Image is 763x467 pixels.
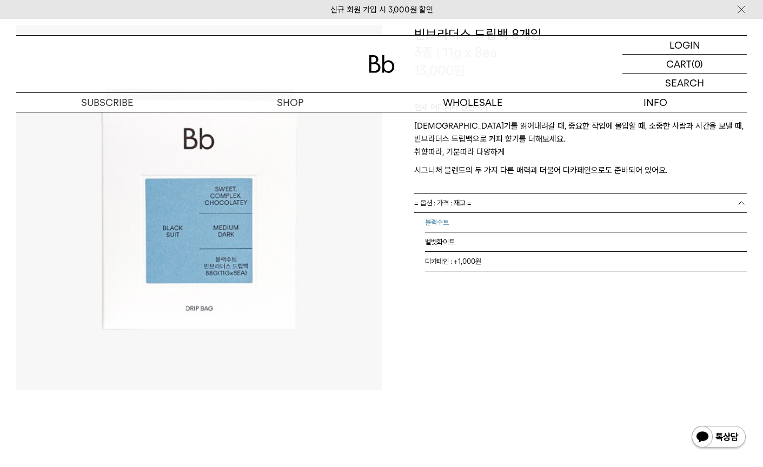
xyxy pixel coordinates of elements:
li: 블랙수트 [425,213,747,232]
p: [DEMOGRAPHIC_DATA]가를 읽어내려갈 때, 중요한 작업에 몰입할 때, 소중한 사람과 시간을 보낼 때, 빈브라더스 드립백으로 커피 향기를 더해보세요. [414,119,747,145]
img: 카카오톡 채널 1:1 채팅 버튼 [691,425,747,451]
p: WHOLESALE [382,93,565,112]
p: LOGIN [669,36,700,54]
a: LOGIN [622,36,747,55]
p: 시그니처 블렌드의 두 가지 다른 매력과 더불어 디카페인으로도 준비되어 있어요. [414,164,747,177]
p: (0) [692,55,703,73]
img: 빈브라더스 드립백 8개입 [16,25,382,391]
p: INFO [564,93,747,112]
p: 취향따라, 기분따라 다양하게 [414,145,747,164]
span: = 옵션 : 가격 : 재고 = [414,194,472,212]
a: CART (0) [622,55,747,74]
a: SHOP [199,93,382,112]
p: SEARCH [665,74,704,92]
a: 신규 회원 가입 시 3,000원 할인 [330,5,433,15]
p: CART [666,55,692,73]
a: SUBSCRIBE [16,93,199,112]
li: 디카페인 : +1,000원 [425,252,747,271]
img: 로고 [369,55,395,73]
li: 벨벳화이트 [425,232,747,252]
